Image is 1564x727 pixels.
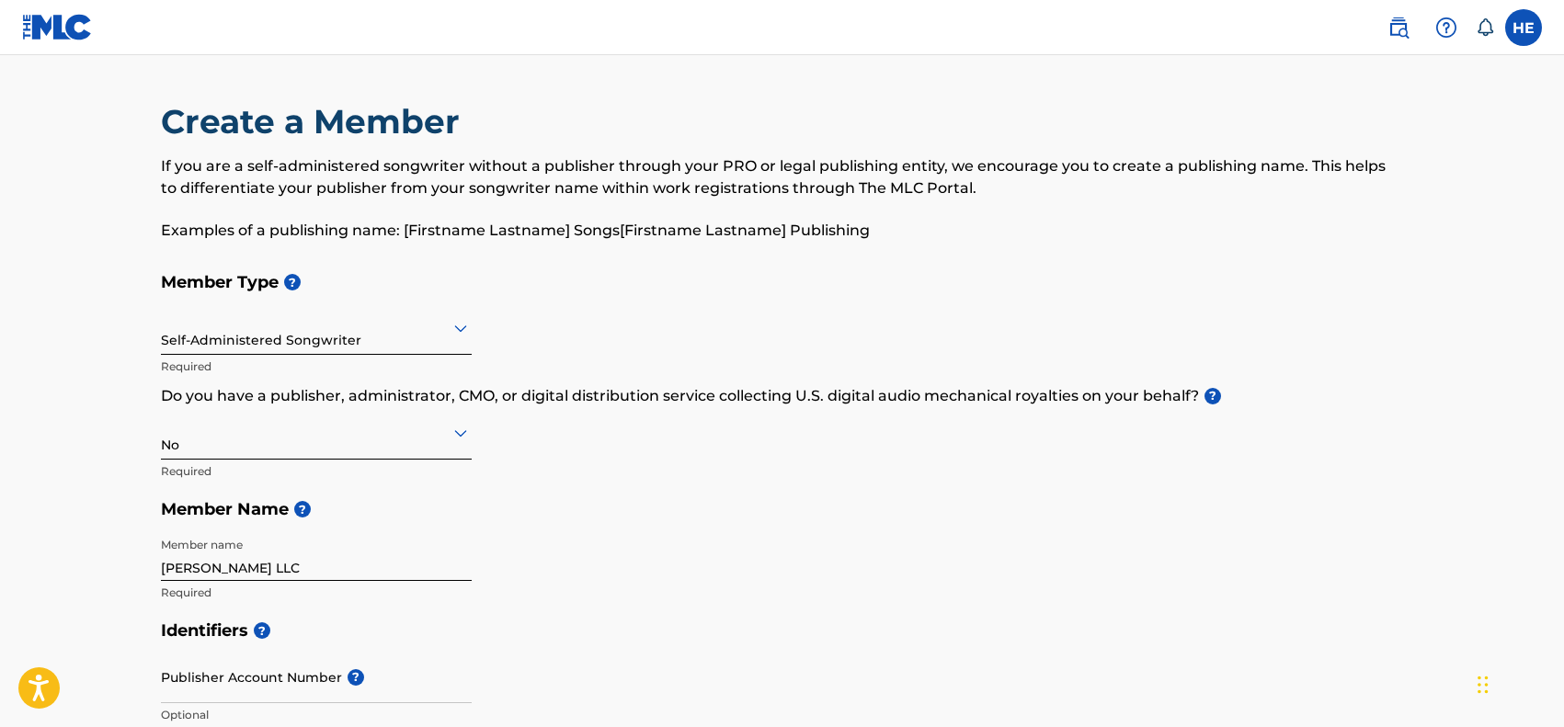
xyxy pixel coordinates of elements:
iframe: Chat Widget [1472,639,1564,727]
div: Drag [1478,657,1489,712]
div: No [161,410,472,455]
iframe: Resource Center [1513,462,1564,610]
h2: Create a Member [161,101,469,142]
h5: Member Type [161,263,1404,302]
span: ? [254,622,270,639]
div: Notifications [1476,18,1494,37]
img: help [1435,17,1457,39]
img: MLC Logo [22,14,93,40]
p: Required [161,463,472,480]
p: Optional [161,707,472,723]
p: Do you have a publisher, administrator, CMO, or digital distribution service collecting U.S. digi... [161,385,1404,407]
p: Required [161,585,472,601]
p: Examples of a publishing name: [Firstname Lastname] Songs[Firstname Lastname] Publishing [161,220,1404,242]
h5: Identifiers [161,611,1404,651]
span: ? [348,669,364,686]
h5: Member Name [161,490,1404,529]
a: Public Search [1380,9,1417,46]
div: User Menu [1505,9,1542,46]
div: Help [1428,9,1465,46]
p: Required [161,358,472,375]
div: Self-Administered Songwriter [161,305,472,350]
span: ? [294,501,311,517]
p: If you are a self-administered songwriter without a publisher through your PRO or legal publishin... [161,155,1404,199]
span: ? [1204,388,1221,404]
span: ? [284,274,301,290]
img: search [1387,17,1410,39]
